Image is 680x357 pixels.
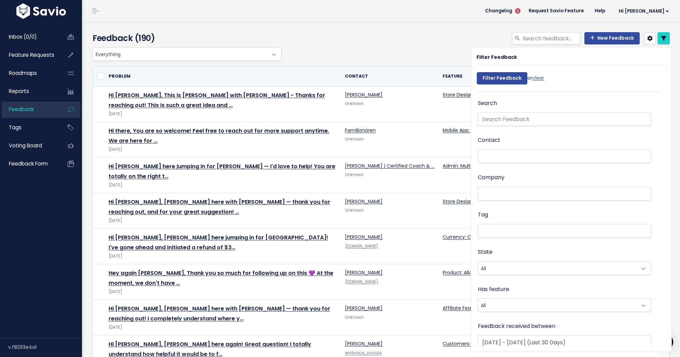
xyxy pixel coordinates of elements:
[109,288,337,295] div: [DATE]
[439,67,609,87] th: Feature
[584,32,640,44] a: New Feedback
[9,69,37,77] span: Roadmaps
[345,234,383,240] a: [PERSON_NAME]
[109,182,337,189] div: [DATE]
[105,67,341,87] th: Problem
[345,305,383,312] a: [PERSON_NAME]
[443,234,476,240] a: Currency: CHF
[477,69,544,91] div: or
[345,279,378,285] a: [DOMAIN_NAME]
[443,305,575,312] a: Affiliate Feature: Ability for Affiliates to Self-Delete Links
[478,135,500,145] label: Contact
[9,160,48,167] span: Feedback form
[443,198,563,205] a: Store Design: Show follower count on social media
[2,47,57,63] a: Feature Requests
[478,262,637,275] span: All
[2,102,57,117] a: Feedback
[109,91,325,109] a: Hi [PERSON_NAME], This is [PERSON_NAME] with [PERSON_NAME] - Thanks for reaching out! This is suc...
[109,253,337,260] div: [DATE]
[345,127,376,134] a: Familjonären
[109,305,330,322] a: Hi [PERSON_NAME], [PERSON_NAME] here with [PERSON_NAME] — thank you for reaching out! I completel...
[109,162,335,180] a: Hi [PERSON_NAME] here jumping in for [PERSON_NAME] — I'd love to help! You are totally on the rig...
[9,106,34,113] span: Feedback
[9,51,54,58] span: Feature Requests
[345,315,364,320] span: Unknown
[478,98,497,108] label: Search
[109,269,333,287] a: Hey again [PERSON_NAME], Thank you so much for following up on this 💜 At the moment, we don't have …
[2,120,57,135] a: Tags
[345,340,383,347] a: [PERSON_NAME]
[478,210,488,220] label: Tag
[345,198,383,205] a: [PERSON_NAME]
[93,48,267,61] span: Everything
[532,75,544,81] a: clear
[478,112,651,126] input: Search Feedback
[589,6,611,16] a: Help
[9,124,22,131] span: Tags
[341,67,439,87] th: Contact
[478,299,637,312] span: All
[109,234,328,251] a: Hi [PERSON_NAME], [PERSON_NAME] here jumping in for [GEOGRAPHIC_DATA]! I've gone ahead and initia...
[9,88,29,95] span: Reports
[476,54,517,61] strong: Filter Feedback
[345,162,434,169] a: [PERSON_NAME] | Certified Coach & …
[611,6,675,16] a: Hi [PERSON_NAME]
[109,324,337,331] div: [DATE]
[93,47,281,61] span: Everything
[478,261,651,275] span: All
[93,32,278,44] h4: Feedback (190)
[109,110,337,118] div: [DATE]
[345,243,378,249] a: [DOMAIN_NAME]
[478,321,555,331] label: Feedback received between
[345,91,383,98] a: [PERSON_NAME]
[345,172,364,177] span: Unknown
[477,72,527,84] input: Filter Feedback
[345,269,383,276] a: [PERSON_NAME]
[478,335,651,349] input: Choose dates
[443,127,503,134] a: Mobile App: Android Users
[345,101,364,106] span: Unknown
[109,198,330,216] a: Hi [PERSON_NAME], [PERSON_NAME] here with [PERSON_NAME] — thank you for reaching out, and for you...
[9,33,37,40] span: Inbox (0/0)
[109,146,337,153] div: [DATE]
[443,91,528,98] a: Store Design: Replicated Templates
[485,9,512,13] span: Changelog
[2,65,57,81] a: Roadmaps
[9,142,42,149] span: Voting Board
[109,217,337,224] div: [DATE]
[443,269,496,276] a: Product: Allow LUT files
[478,285,509,294] label: Has feature
[478,298,651,312] span: All
[345,350,382,356] a: embrace_socials
[523,6,589,16] a: Request Savio Feature
[109,127,329,145] a: Hi there, You are so welcome! Feel free to reach out for more support anytime. We are here for …
[345,136,364,142] span: Unknown
[8,338,82,356] div: v.f8293e4a1
[345,208,364,213] span: Unknown
[443,162,542,169] a: Admin: Multiple [PERSON_NAME] Accounts
[619,9,669,14] span: Hi [PERSON_NAME]
[2,29,57,45] a: Inbox (0/0)
[478,247,492,257] label: State
[443,340,544,347] a: Customers: Filter by Inactive Subscriptions
[2,138,57,154] a: Voting Board
[522,32,580,44] input: Search feedback...
[2,156,57,172] a: Feedback form
[15,3,68,19] img: logo-white.9d6f32f41409.svg
[2,83,57,99] a: Reports
[478,173,504,183] label: Company
[515,8,521,14] span: 5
